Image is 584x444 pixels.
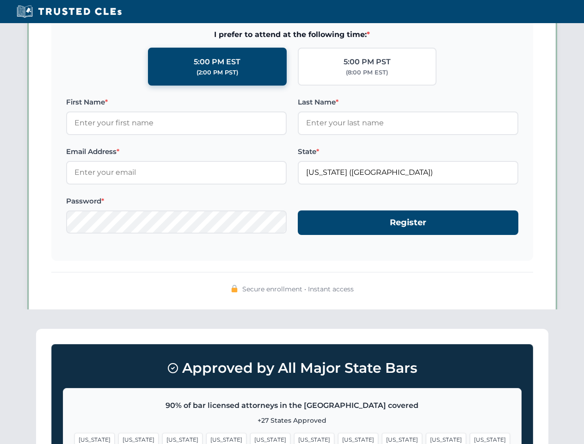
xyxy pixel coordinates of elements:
[197,68,238,77] div: (2:00 PM PST)
[298,146,518,157] label: State
[344,56,391,68] div: 5:00 PM PST
[298,210,518,235] button: Register
[63,356,522,381] h3: Approved by All Major State Bars
[66,111,287,135] input: Enter your first name
[346,68,388,77] div: (8:00 PM EST)
[66,146,287,157] label: Email Address
[242,284,354,294] span: Secure enrollment • Instant access
[66,29,518,41] span: I prefer to attend at the following time:
[14,5,124,18] img: Trusted CLEs
[194,56,240,68] div: 5:00 PM EST
[66,97,287,108] label: First Name
[66,196,287,207] label: Password
[298,97,518,108] label: Last Name
[74,400,510,412] p: 90% of bar licensed attorneys in the [GEOGRAPHIC_DATA] covered
[66,161,287,184] input: Enter your email
[298,161,518,184] input: Florida (FL)
[74,415,510,425] p: +27 States Approved
[298,111,518,135] input: Enter your last name
[231,285,238,292] img: 🔒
